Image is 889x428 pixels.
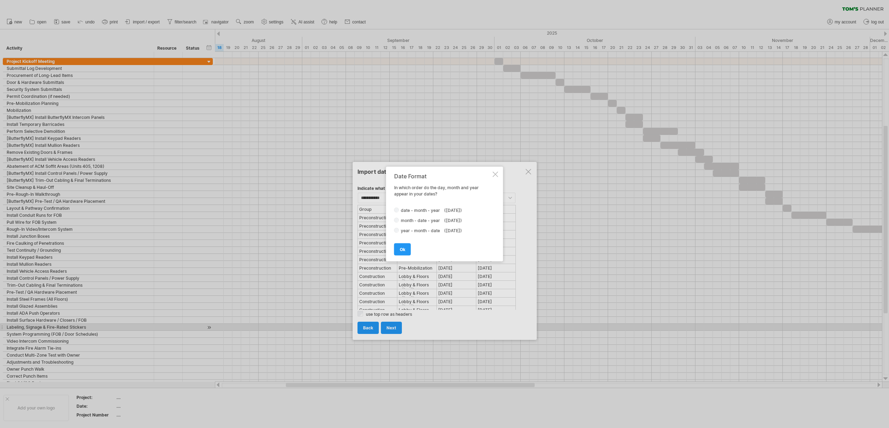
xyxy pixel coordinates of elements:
span: ok [400,247,405,252]
div: Date Format [394,173,491,179]
label: month - date - year ([DATE]) [399,218,468,223]
label: date - month - year ([DATE]) [399,208,468,213]
a: ok [394,243,411,256]
div: In which order do the day, month and year appear in your dates? [394,173,491,255]
label: year - month - date ([DATE]) [399,228,468,233]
